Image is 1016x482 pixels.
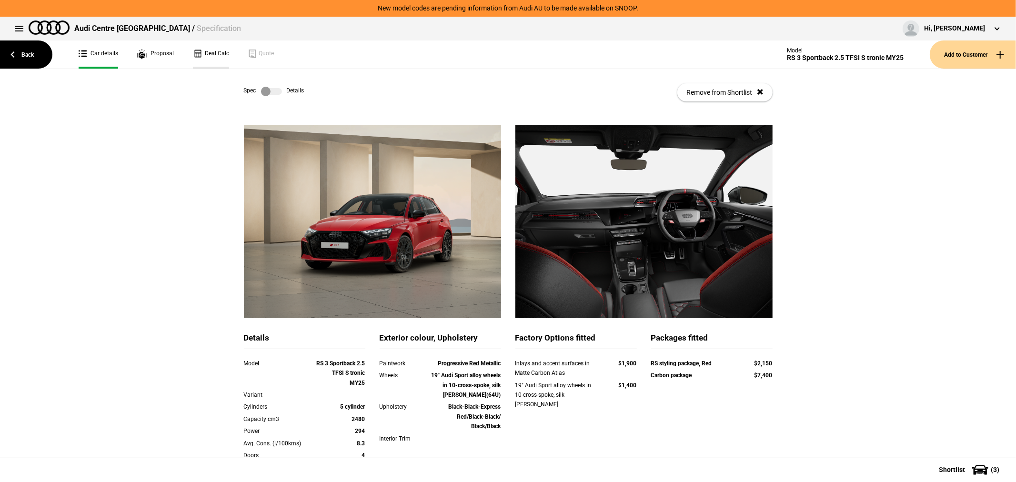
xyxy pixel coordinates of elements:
[362,452,365,459] strong: 4
[244,402,317,412] div: Cylinders
[244,451,317,460] div: Doors
[380,332,501,349] div: Exterior colour, Upholstery
[930,40,1016,69] button: Add to Customer
[449,403,501,430] strong: Black-Black-Express Red/Black-Black/ Black/Black
[754,360,773,367] strong: $2,150
[651,372,692,379] strong: Carbon package
[244,414,317,424] div: Capacity cm3
[380,402,428,412] div: Upholstery
[79,40,118,69] a: Car details
[355,428,365,434] strong: 294
[244,439,317,448] div: Avg. Cons. (l/100kms)
[244,87,304,96] div: Spec Details
[677,83,773,101] button: Remove from Shortlist
[380,434,428,443] div: Interior Trim
[317,360,365,386] strong: RS 3 Sportback 2.5 TFSI S tronic MY25
[991,466,999,473] span: ( 3 )
[352,416,365,422] strong: 2480
[244,426,317,436] div: Power
[651,332,773,349] div: Packages fitted
[515,381,601,410] div: 19" Audi Sport alloy wheels in 10-cross-spoke, silk [PERSON_NAME]
[619,382,637,389] strong: $1,400
[244,359,317,368] div: Model
[197,24,241,33] span: Specification
[787,54,904,62] div: RS 3 Sportback 2.5 TFSI S tronic MY25
[787,47,904,54] div: Model
[380,371,428,380] div: Wheels
[754,372,773,379] strong: $7,400
[432,372,501,398] strong: 19" Audi Sport alloy wheels in 10-cross-spoke, silk [PERSON_NAME](64U)
[137,40,174,69] a: Proposal
[29,20,70,35] img: audi.png
[925,458,1016,482] button: Shortlist(3)
[244,390,317,400] div: Variant
[515,359,601,378] div: Inlays and accent surfaces in Matte Carbon Atlas
[651,360,712,367] strong: RS styling package, Red
[341,403,365,410] strong: 5 cylinder
[74,23,241,34] div: Audi Centre [GEOGRAPHIC_DATA] /
[380,359,428,368] div: Paintwork
[619,360,637,367] strong: $1,900
[357,440,365,447] strong: 8.3
[244,332,365,349] div: Details
[438,360,501,367] strong: Progressive Red Metallic
[924,24,985,33] div: Hi, [PERSON_NAME]
[515,332,637,349] div: Factory Options fitted
[939,466,965,473] span: Shortlist
[193,40,229,69] a: Deal Calc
